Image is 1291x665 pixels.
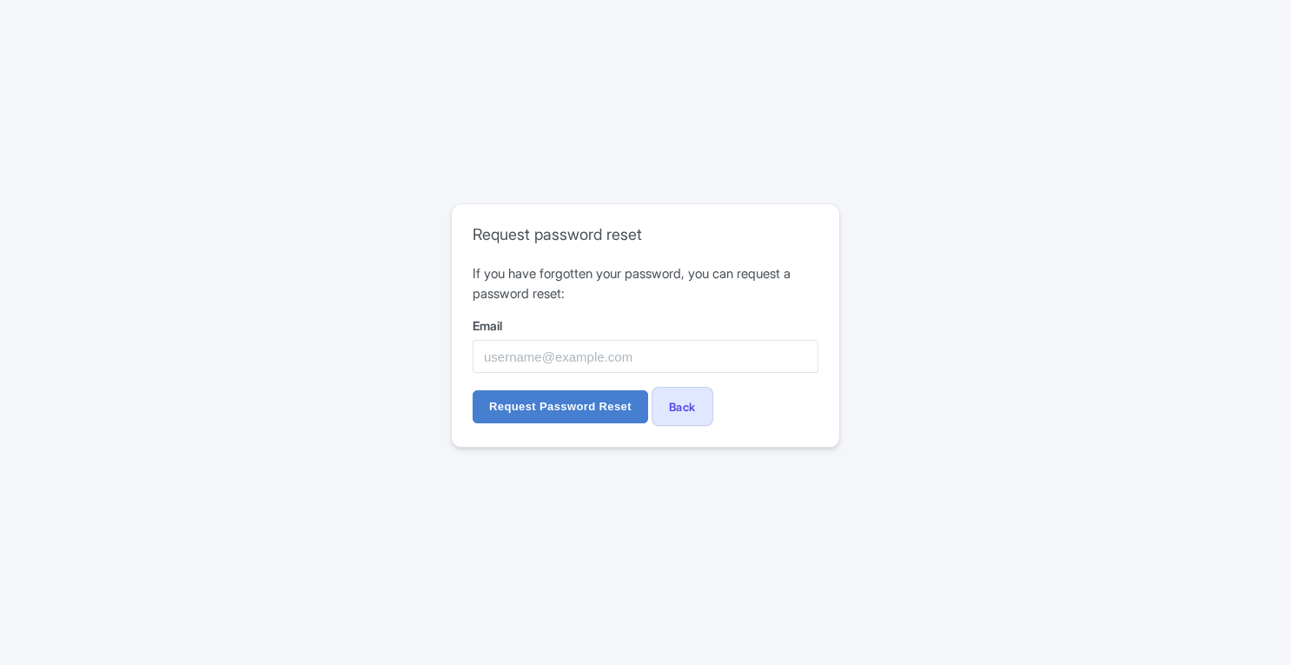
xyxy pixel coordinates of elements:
h2: Request password reset [473,225,818,244]
p: If you have forgotten your password, you can request a password reset: [473,264,818,303]
a: Back [652,387,713,426]
label: Email [473,316,818,335]
input: username@example.com [473,340,818,373]
input: Request Password Reset [473,390,648,423]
